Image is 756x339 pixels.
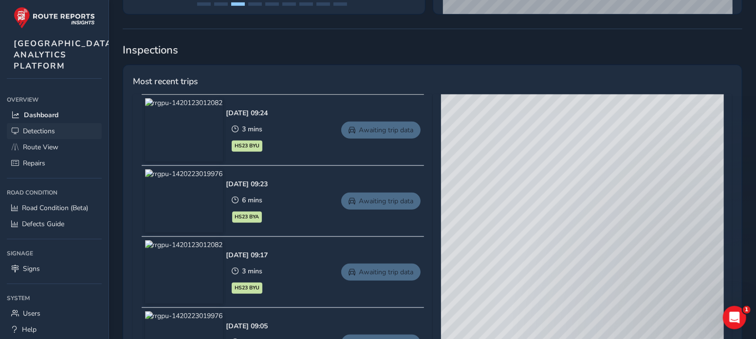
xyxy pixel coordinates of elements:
[123,43,742,57] span: Inspections
[7,305,102,321] a: Users
[145,240,223,303] img: rrgpu-1420123012082
[133,75,198,88] span: Most recent trips
[14,38,116,71] span: [GEOGRAPHIC_DATA] ANALYTICS PLATFORM
[248,2,262,6] button: Page 4
[7,200,102,216] a: Road Condition (Beta)
[23,309,40,318] span: Users
[235,213,259,221] span: HS23 BYA
[7,216,102,232] a: Defects Guide
[743,306,751,314] span: 1
[214,2,228,6] button: Page 2
[226,108,268,118] div: [DATE] 09:24
[7,107,102,123] a: Dashboard
[299,2,313,6] button: Page 7
[333,2,347,6] button: Page 9
[23,143,58,152] span: Route View
[7,92,102,107] div: Overview
[145,98,223,161] img: rrgpu-1420123012082
[145,169,223,232] img: rrgpu-1420223019976
[24,110,58,120] span: Dashboard
[14,7,95,29] img: rr logo
[22,325,37,334] span: Help
[23,126,55,136] span: Detections
[226,250,268,260] div: [DATE] 09:17
[226,321,268,331] div: [DATE] 09:05
[242,125,262,134] span: 3 mins
[7,139,102,155] a: Route View
[341,122,421,139] a: Awaiting trip data
[282,2,296,6] button: Page 6
[235,142,259,150] span: HS23 BYU
[265,2,279,6] button: Page 5
[235,284,259,292] span: HS23 BYU
[23,264,40,273] span: Signs
[7,155,102,171] a: Repairs
[723,306,746,329] iframe: Intercom live chat
[7,246,102,261] div: Signage
[341,264,421,281] a: Awaiting trip data
[341,193,421,210] a: Awaiting trip data
[7,123,102,139] a: Detections
[7,185,102,200] div: Road Condition
[23,159,45,168] span: Repairs
[226,179,268,189] div: [DATE] 09:23
[242,196,262,205] span: 6 mins
[316,2,330,6] button: Page 8
[231,2,245,6] button: Page 3
[7,321,102,338] a: Help
[242,267,262,276] span: 3 mins
[22,219,64,229] span: Defects Guide
[22,203,88,213] span: Road Condition (Beta)
[7,261,102,277] a: Signs
[7,291,102,305] div: System
[197,2,211,6] button: Page 1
